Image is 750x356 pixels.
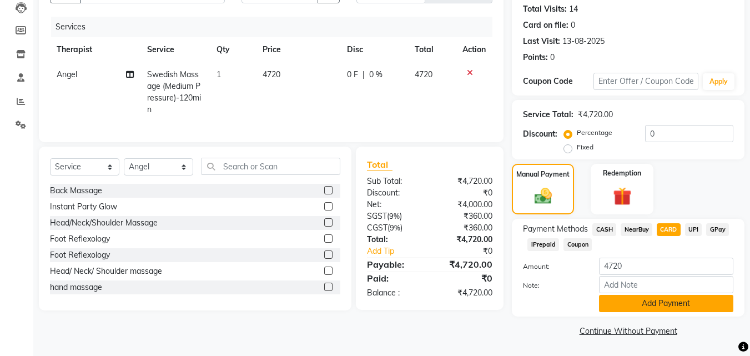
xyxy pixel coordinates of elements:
span: 9% [390,223,400,232]
div: Balance : [359,287,430,299]
div: 0 [550,52,555,63]
div: ₹4,720.00 [430,176,501,187]
span: 4720 [263,69,280,79]
label: Percentage [577,128,612,138]
th: Therapist [50,37,140,62]
span: GPay [706,223,729,236]
div: Sub Total: [359,176,430,187]
span: Coupon [563,238,592,251]
a: Add Tip [359,245,441,257]
div: Coupon Code [523,76,593,87]
label: Fixed [577,142,593,152]
a: Continue Without Payment [514,325,742,337]
div: ₹4,720.00 [430,287,501,299]
th: Disc [340,37,408,62]
div: Foot Reflexology [50,249,110,261]
div: Points: [523,52,548,63]
label: Manual Payment [516,169,570,179]
div: ₹4,720.00 [578,109,613,121]
div: ₹4,720.00 [430,258,501,271]
label: Redemption [603,168,641,178]
img: _cash.svg [529,186,557,206]
span: UPI [685,223,702,236]
div: Payable: [359,258,430,271]
span: | [363,69,365,81]
input: Search or Scan [202,158,340,175]
div: 0 [571,19,575,31]
div: ₹4,720.00 [430,234,501,245]
div: Discount: [523,128,557,140]
label: Note: [515,280,590,290]
div: ₹4,000.00 [430,199,501,210]
span: Angel [57,69,77,79]
span: NearBuy [621,223,652,236]
th: Service [140,37,210,62]
input: Enter Offer / Coupon Code [593,73,698,90]
span: CASH [592,223,616,236]
span: 0 F [347,69,358,81]
button: Apply [703,73,734,90]
div: ₹0 [430,187,501,199]
label: Amount: [515,262,590,272]
span: CARD [657,223,681,236]
div: ₹0 [430,272,501,285]
div: Total: [359,234,430,245]
span: CGST [367,223,387,233]
button: Add Payment [599,295,733,312]
img: _gift.svg [607,185,637,208]
span: Total [367,159,392,171]
div: Net: [359,199,430,210]
div: ( ) [359,222,430,234]
input: Add Note [599,276,733,293]
div: Head/ Neck/ Shoulder massage [50,265,162,277]
span: 9% [389,212,400,220]
div: ₹360.00 [430,222,501,234]
div: Head/Neck/Shoulder Massage [50,217,158,229]
span: iPrepaid [527,238,559,251]
th: Qty [210,37,256,62]
div: hand massage [50,282,102,293]
span: Payment Methods [523,223,588,235]
div: 14 [569,3,578,15]
span: Swedish Massage (Medium Pressure)-120min [147,69,201,114]
input: Amount [599,258,733,275]
div: Instant Party Glow [50,201,117,213]
th: Total [408,37,456,62]
div: Card on file: [523,19,568,31]
th: Action [456,37,492,62]
div: ₹360.00 [430,210,501,222]
div: Service Total: [523,109,573,121]
div: Foot Reflexology [50,233,110,245]
div: Last Visit: [523,36,560,47]
div: ₹0 [442,245,501,257]
div: Discount: [359,187,430,199]
div: Paid: [359,272,430,285]
div: ( ) [359,210,430,222]
span: 1 [217,69,221,79]
span: SGST [367,211,387,221]
span: 0 % [369,69,382,81]
div: 13-08-2025 [562,36,605,47]
div: Services [51,17,501,37]
span: 4720 [415,69,432,79]
th: Price [256,37,341,62]
div: Back Massage [50,185,102,197]
div: Total Visits: [523,3,567,15]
